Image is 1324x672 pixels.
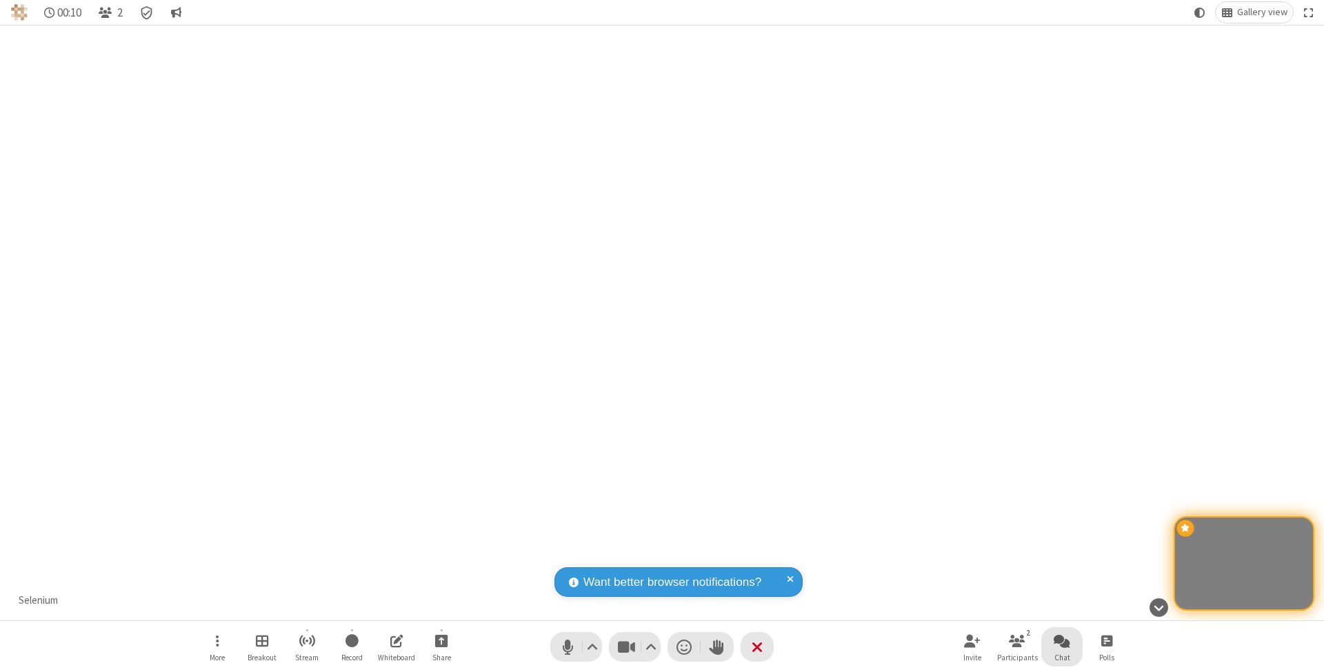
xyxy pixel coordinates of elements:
[1189,2,1211,23] button: Using system theme
[963,653,981,662] span: Invite
[609,632,661,662] button: Stop video (⌘+Shift+V)
[117,6,123,19] span: 2
[668,632,701,662] button: Send a reaction
[341,653,363,662] span: Record
[331,627,372,666] button: Start recording
[286,627,328,666] button: Start streaming
[1237,7,1287,18] span: Gallery view
[1041,627,1083,666] button: Open chat
[376,627,417,666] button: Open shared whiteboard
[165,2,187,23] button: Conversation
[741,632,774,662] button: End or leave meeting
[378,653,415,662] span: Whiteboard
[701,632,734,662] button: Raise hand
[92,2,128,23] button: Open participant list
[952,627,993,666] button: Invite participants (⌘+Shift+I)
[583,573,761,591] span: Want better browser notifications?
[1216,2,1293,23] button: Change layout
[996,627,1038,666] button: Open participant list
[432,653,451,662] span: Share
[583,632,602,662] button: Audio settings
[421,627,462,666] button: Start sharing
[210,653,225,662] span: More
[11,4,28,21] img: QA Selenium DO NOT DELETE OR CHANGE
[248,653,277,662] span: Breakout
[241,627,283,666] button: Manage Breakout Rooms
[1099,653,1114,662] span: Polls
[39,2,88,23] div: Timer
[1054,653,1070,662] span: Chat
[642,632,661,662] button: Video setting
[1298,2,1319,23] button: Fullscreen
[197,627,238,666] button: Open menu
[295,653,319,662] span: Stream
[1144,591,1173,624] button: Hide
[134,2,160,23] div: Meeting details Encryption enabled
[14,593,63,609] div: Selenium
[550,632,602,662] button: Mute (⌘+Shift+A)
[57,6,81,19] span: 00:10
[1023,627,1034,639] div: 2
[997,653,1038,662] span: Participants
[1086,627,1127,666] button: Open poll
